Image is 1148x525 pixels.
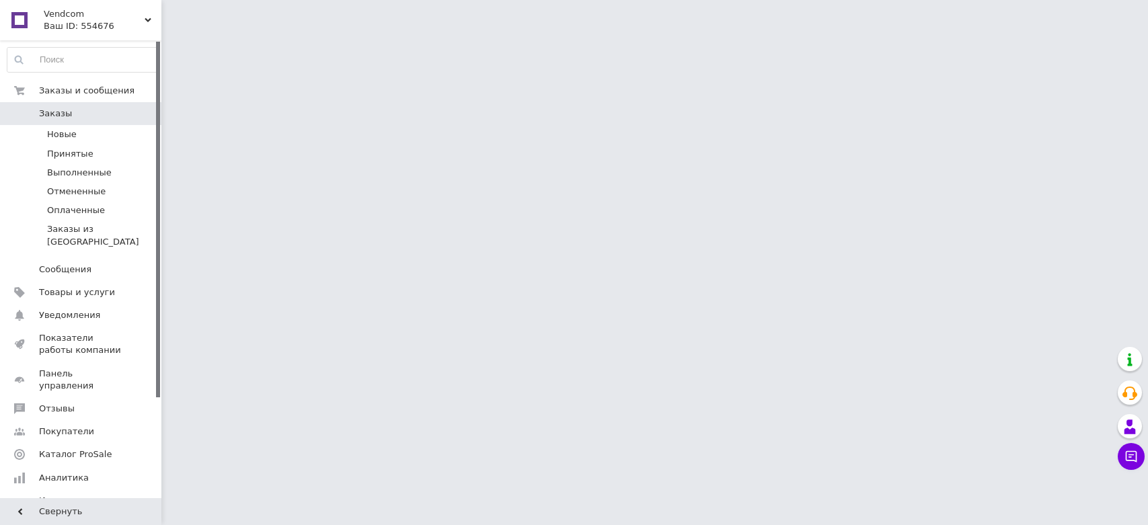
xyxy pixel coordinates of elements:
[47,204,105,216] span: Оплаченные
[47,148,93,160] span: Принятые
[39,286,115,298] span: Товары и услуги
[39,403,75,415] span: Отзывы
[39,85,135,97] span: Заказы и сообщения
[44,8,145,20] span: Vendcom
[39,426,94,438] span: Покупатели
[44,20,161,32] div: Ваш ID: 554676
[47,128,77,140] span: Новые
[39,332,124,356] span: Показатели работы компании
[39,472,89,484] span: Аналитика
[39,448,112,460] span: Каталог ProSale
[39,108,72,120] span: Заказы
[47,223,157,247] span: Заказы из [GEOGRAPHIC_DATA]
[39,309,100,321] span: Уведомления
[1118,443,1145,470] button: Чат с покупателем
[47,167,112,179] span: Выполненные
[39,368,124,392] span: Панель управления
[47,186,106,198] span: Отмененные
[7,48,157,72] input: Поиск
[39,495,124,519] span: Инструменты вебмастера и SEO
[39,264,91,276] span: Сообщения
